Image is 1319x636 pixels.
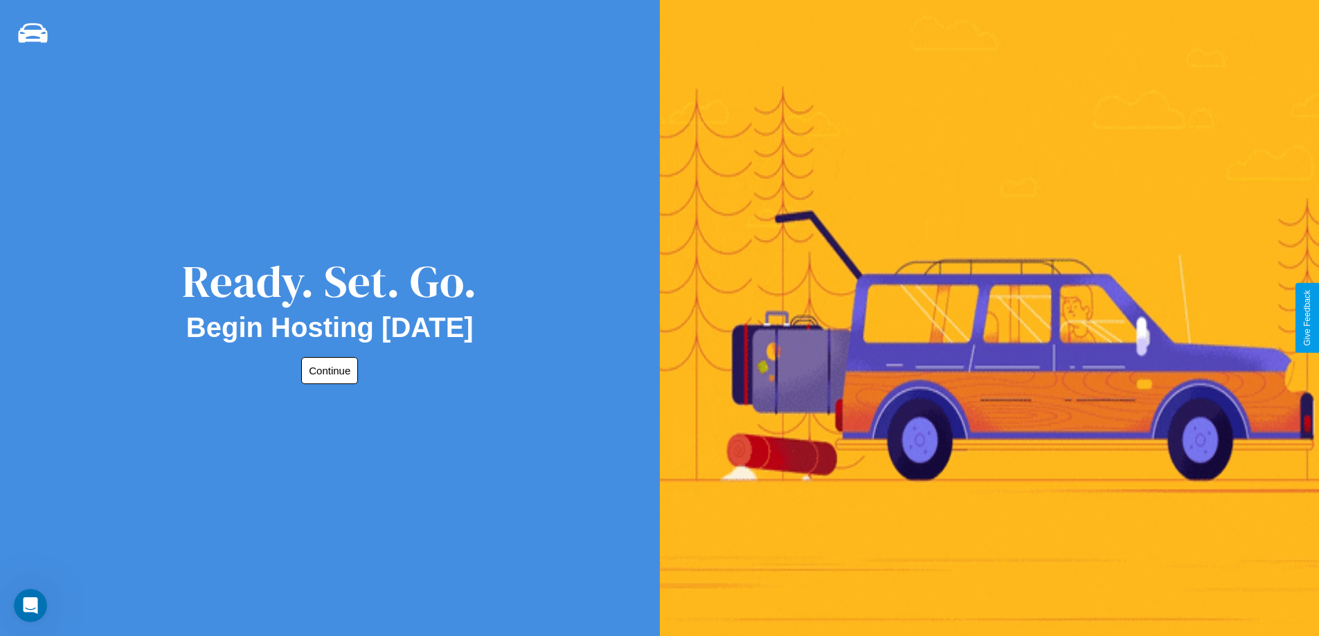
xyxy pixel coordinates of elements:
div: Ready. Set. Go. [182,251,477,312]
h2: Begin Hosting [DATE] [186,312,474,343]
iframe: Intercom live chat [14,589,47,622]
div: Give Feedback [1302,290,1312,346]
button: Continue [301,357,358,384]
